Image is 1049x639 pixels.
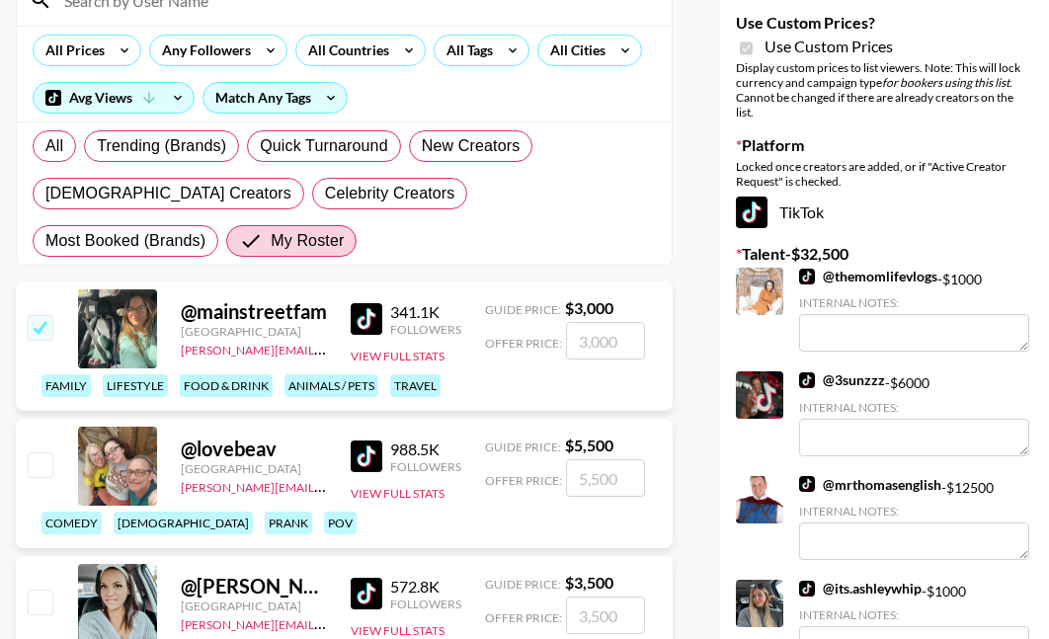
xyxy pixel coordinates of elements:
a: @3sunzzz [799,371,885,389]
div: comedy [41,512,102,534]
a: [PERSON_NAME][EMAIL_ADDRESS][DOMAIN_NAME] [181,476,473,495]
span: Guide Price: [485,439,561,454]
div: @ [PERSON_NAME].ohno [181,574,327,599]
img: TikTok [351,578,382,609]
div: Display custom prices to list viewers. Note: This will lock currency and campaign type . Cannot b... [736,60,1033,120]
div: family [41,374,91,397]
span: Most Booked (Brands) [45,229,205,253]
div: - $ 12500 [799,476,1029,560]
a: @mrthomasenglish [799,476,941,494]
div: Internal Notes: [799,295,1029,310]
span: Guide Price: [485,302,561,317]
img: TikTok [351,303,382,335]
img: TikTok [799,581,815,597]
div: Locked once creators are added, or if "Active Creator Request" is checked. [736,159,1033,189]
div: [GEOGRAPHIC_DATA] [181,324,327,339]
span: Trending (Brands) [97,134,226,158]
div: lifestyle [103,374,168,397]
div: Internal Notes: [799,504,1029,519]
div: 341.1K [390,302,461,322]
div: @ mainstreetfam [181,299,327,324]
strong: $ 5,500 [565,436,613,454]
span: New Creators [422,134,521,158]
label: Talent - $ 32,500 [736,244,1033,264]
div: All Countries [296,36,393,65]
span: Use Custom Prices [765,37,893,56]
div: - $ 1000 [799,268,1029,352]
button: View Full Stats [351,623,444,638]
div: prank [265,512,312,534]
div: [GEOGRAPHIC_DATA] [181,599,327,613]
div: Followers [390,322,461,337]
span: All [45,134,63,158]
span: Offer Price: [485,336,562,351]
div: Internal Notes: [799,400,1029,415]
div: All Tags [435,36,497,65]
div: All Cities [538,36,609,65]
strong: $ 3,500 [565,573,613,592]
div: - $ 6000 [799,371,1029,455]
div: Avg Views [34,83,194,113]
label: Use Custom Prices? [736,13,1033,33]
div: animals / pets [284,374,378,397]
div: food & drink [180,374,273,397]
input: 3,000 [566,322,645,359]
div: Any Followers [150,36,255,65]
div: [DEMOGRAPHIC_DATA] [114,512,253,534]
div: pov [324,512,357,534]
img: TikTok [799,476,815,492]
div: 572.8K [390,577,461,597]
img: TikTok [799,372,815,388]
span: Guide Price: [485,577,561,592]
span: Offer Price: [485,610,562,625]
div: All Prices [34,36,109,65]
img: TikTok [351,440,382,472]
em: for bookers using this list [882,75,1009,90]
div: Internal Notes: [799,607,1029,622]
span: Celebrity Creators [325,182,455,205]
div: travel [390,374,441,397]
button: View Full Stats [351,486,444,501]
div: TikTok [736,197,1033,228]
span: [DEMOGRAPHIC_DATA] Creators [45,182,291,205]
a: @its.ashleywhip [799,580,922,598]
div: 988.5K [390,439,461,459]
div: Followers [390,597,461,611]
div: @ lovebeav [181,437,327,461]
div: Match Any Tags [203,83,347,113]
input: 5,500 [566,459,645,497]
button: View Full Stats [351,349,444,363]
img: TikTok [736,197,767,228]
span: My Roster [271,229,344,253]
a: @themomlifevlogs [799,268,937,285]
span: Offer Price: [485,473,562,488]
a: [PERSON_NAME][EMAIL_ADDRESS][DOMAIN_NAME] [181,339,473,358]
img: TikTok [799,269,815,284]
a: [PERSON_NAME][EMAIL_ADDRESS][DOMAIN_NAME] [181,613,473,632]
input: 3,500 [566,597,645,634]
div: Followers [390,459,461,474]
strong: $ 3,000 [565,298,613,317]
span: Quick Turnaround [260,134,388,158]
div: [GEOGRAPHIC_DATA] [181,461,327,476]
label: Platform [736,135,1033,155]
